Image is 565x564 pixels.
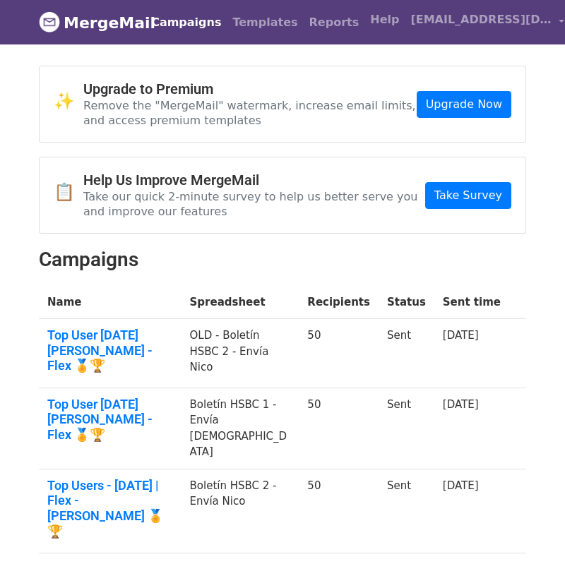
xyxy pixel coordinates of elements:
a: [DATE] [443,329,479,342]
h2: Campaigns [39,248,526,272]
a: Upgrade Now [417,91,511,118]
th: Recipients [299,286,379,319]
h4: Upgrade to Premium [83,80,417,97]
a: Top User [DATE] [PERSON_NAME] - Flex 🏅​🏆​ [47,397,173,443]
a: Take Survey [425,182,511,209]
span: 📋 [54,182,83,203]
th: Name [39,286,182,319]
img: MergeMail logo [39,11,60,32]
td: Boletín HSBC 1 - Envía [DEMOGRAPHIC_DATA] [182,388,299,469]
th: Status [379,286,434,319]
a: Templates [227,8,303,37]
td: OLD - Boletín HSBC 2 - Envía Nico [182,319,299,388]
h4: Help Us Improve MergeMail [83,172,425,188]
p: Take our quick 2-minute survey to help us better serve you and improve our features [83,189,425,219]
td: Boletín HSBC 2 - Envía Nico [182,469,299,553]
a: Reports [304,8,365,37]
th: Sent time [434,286,509,319]
span: [EMAIL_ADDRESS][DOMAIN_NAME] [410,11,552,28]
a: Campaigns [145,8,227,37]
iframe: Chat Widget [494,496,565,564]
td: Sent [379,469,434,553]
td: 50 [299,388,379,469]
td: 50 [299,319,379,388]
td: Sent [379,319,434,388]
p: Remove the "MergeMail" watermark, increase email limits, and access premium templates [83,98,417,128]
a: Top User [DATE] [PERSON_NAME] - Flex 🏅​🏆​ [47,328,173,373]
a: Help [364,6,405,34]
td: Sent [379,388,434,469]
a: [DATE] [443,479,479,492]
a: Top Users - [DATE] | Flex - [PERSON_NAME] 🏅​🏆 [47,478,173,539]
td: 50 [299,469,379,553]
span: ✨ [54,91,83,112]
a: MergeMail [39,8,134,37]
th: Spreadsheet [182,286,299,319]
a: [DATE] [443,398,479,411]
